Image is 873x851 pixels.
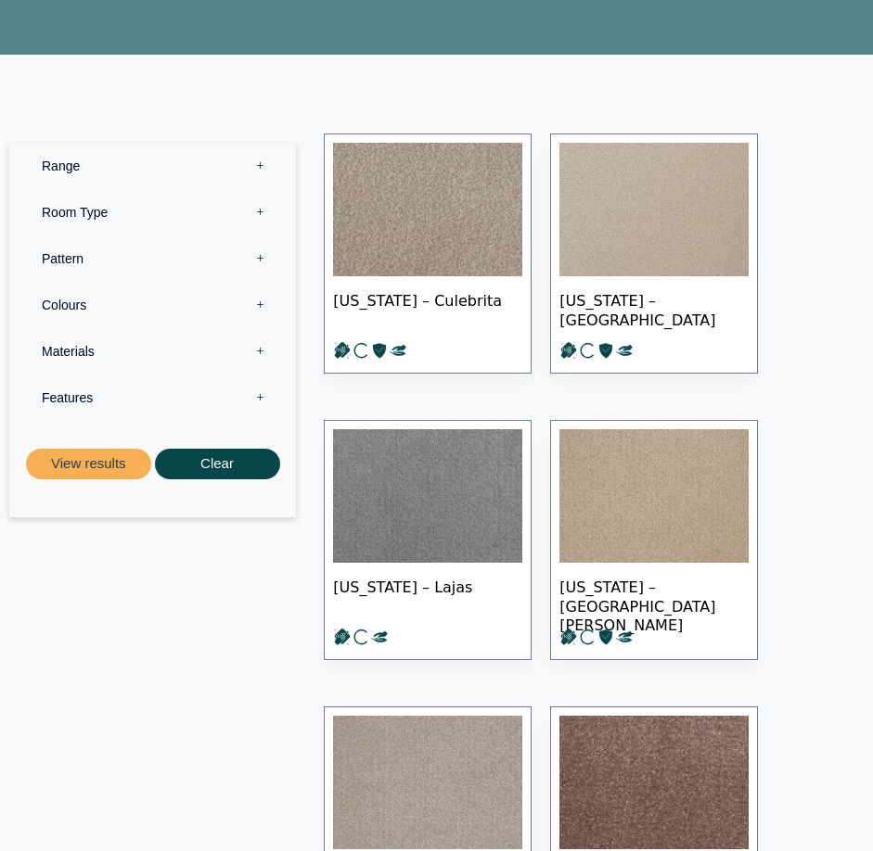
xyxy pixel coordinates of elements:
[550,420,758,660] a: [US_STATE] – [GEOGRAPHIC_DATA][PERSON_NAME]
[23,189,282,235] label: Room Type
[23,143,282,189] label: Range
[559,563,749,628] span: [US_STATE] – [GEOGRAPHIC_DATA][PERSON_NAME]
[333,276,522,341] span: [US_STATE] – Culebrita
[333,563,522,628] span: [US_STATE] – Lajas
[23,375,282,421] label: Features
[550,133,758,374] a: [US_STATE] – [GEOGRAPHIC_DATA]
[23,235,282,282] label: Pattern
[155,449,280,479] button: Clear
[26,449,151,479] button: View results
[23,328,282,375] label: Materials
[324,420,532,660] a: [US_STATE] – Lajas
[23,282,282,328] label: Colours
[324,133,532,374] a: [US_STATE] – Culebrita
[559,276,749,341] span: [US_STATE] – [GEOGRAPHIC_DATA]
